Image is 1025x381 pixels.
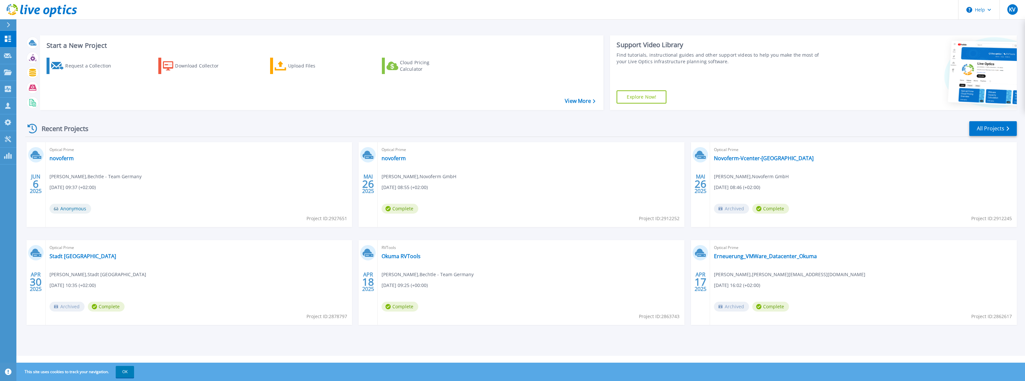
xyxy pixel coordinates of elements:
span: Complete [382,302,418,312]
span: 6 [33,181,39,187]
div: Support Video Library [617,41,828,49]
span: This site uses cookies to track your navigation. [18,366,134,378]
a: View More [565,98,595,104]
span: 26 [362,181,374,187]
div: APR 2025 [694,270,707,294]
span: [DATE] 09:25 (+00:00) [382,282,428,289]
span: RVTools [382,244,680,251]
div: Download Collector [175,59,227,72]
span: [DATE] 10:35 (+02:00) [49,282,96,289]
a: novoferm [382,155,406,162]
span: Complete [382,204,418,214]
span: [DATE] 09:37 (+02:00) [49,184,96,191]
div: Find tutorials, instructional guides and other support videos to help you make the most of your L... [617,52,828,65]
span: Complete [88,302,125,312]
div: JUN 2025 [30,172,42,196]
span: Project ID: 2912252 [639,215,680,222]
span: [PERSON_NAME] , Novoferm GmbH [382,173,456,180]
span: Optical Prime [382,146,680,153]
a: Okuma RVTools [382,253,421,259]
a: Stadt [GEOGRAPHIC_DATA] [49,253,116,259]
span: [DATE] 16:02 (+02:00) [714,282,760,289]
div: MAI 2025 [694,172,707,196]
span: [PERSON_NAME] , Bechtle - Team Germany [382,271,474,278]
span: [PERSON_NAME] , Stadt [GEOGRAPHIC_DATA] [49,271,146,278]
span: [DATE] 08:46 (+02:00) [714,184,760,191]
a: Download Collector [158,58,231,74]
a: All Projects [969,121,1017,136]
span: Optical Prime [714,146,1013,153]
span: Project ID: 2863743 [639,313,680,320]
a: Upload Files [270,58,343,74]
div: Request a Collection [65,59,118,72]
span: Optical Prime [49,146,348,153]
span: 26 [695,181,706,187]
span: Project ID: 2862617 [971,313,1012,320]
span: 30 [30,279,42,285]
span: Complete [752,204,789,214]
span: [DATE] 08:55 (+02:00) [382,184,428,191]
span: Archived [49,302,85,312]
div: MAI 2025 [362,172,374,196]
span: Project ID: 2878797 [306,313,347,320]
a: Cloud Pricing Calculator [382,58,455,74]
span: [PERSON_NAME] , [PERSON_NAME][EMAIL_ADDRESS][DOMAIN_NAME] [714,271,865,278]
div: Recent Projects [25,121,97,137]
button: OK [116,366,134,378]
span: Optical Prime [49,244,348,251]
h3: Start a New Project [47,42,595,49]
span: Archived [714,204,749,214]
a: Novoferm-Vcenter-[GEOGRAPHIC_DATA] [714,155,814,162]
a: novoferm [49,155,74,162]
span: KV [1009,7,1015,12]
a: Explore Now! [617,90,666,104]
a: Erneuerung_VMWare_Datacenter_Okuma [714,253,817,259]
span: [PERSON_NAME] , Novoferm GmbH [714,173,789,180]
span: Archived [714,302,749,312]
span: Optical Prime [714,244,1013,251]
div: Upload Files [288,59,341,72]
span: Anonymous [49,204,91,214]
span: [PERSON_NAME] , Bechtle - Team Germany [49,173,142,180]
span: Project ID: 2912245 [971,215,1012,222]
div: Cloud Pricing Calculator [400,59,452,72]
div: APR 2025 [362,270,374,294]
div: APR 2025 [30,270,42,294]
span: 18 [362,279,374,285]
span: Complete [752,302,789,312]
span: 17 [695,279,706,285]
span: Project ID: 2927651 [306,215,347,222]
a: Request a Collection [47,58,120,74]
